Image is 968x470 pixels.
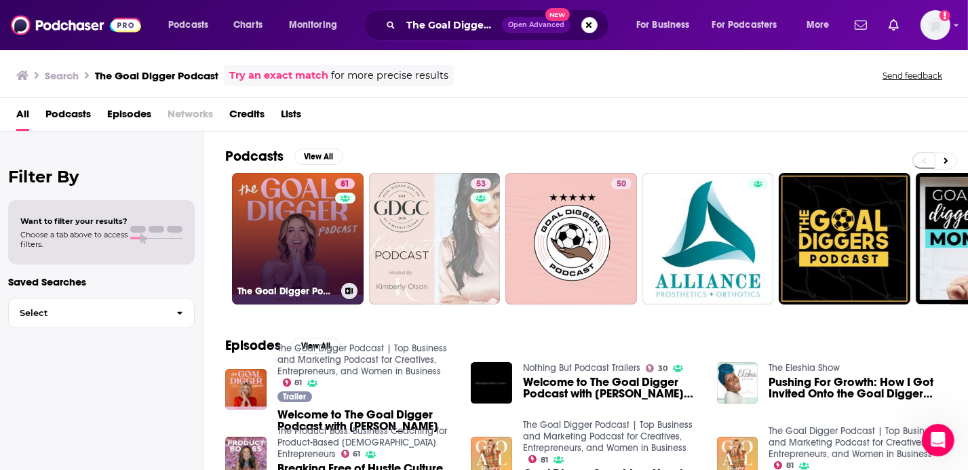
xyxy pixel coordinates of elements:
div: Search podcasts, credits, & more... [376,9,622,41]
a: 53 [471,178,491,189]
h2: Filter By [8,167,195,187]
a: 81 [774,461,794,469]
span: Podcasts [168,16,208,35]
button: open menu [703,14,797,36]
a: EpisodesView All [225,337,341,354]
h2: Episodes [225,337,281,354]
a: Lists [281,103,301,131]
span: 81 [341,178,349,191]
a: 50 [611,178,632,189]
a: The Goal Digger Podcast | Top Business and Marketing Podcast for Creatives, Entrepreneurs, and Wo... [277,342,447,377]
span: for more precise results [331,68,448,83]
span: 81 [294,380,302,386]
button: Open AdvancedNew [502,17,570,33]
a: PodcastsView All [225,148,343,165]
span: Networks [168,103,213,131]
a: The Goal Digger Podcast | Top Business and Marketing Podcast for Creatives, Entrepreneurs, and Wo... [523,419,693,454]
img: User Profile [921,10,950,40]
h3: The Goal Digger Podcast | Top Business and Marketing Podcast for Creatives, Entrepreneurs, and Wo... [237,286,336,297]
span: New [545,8,570,21]
a: Podcasts [45,103,91,131]
a: 81 [528,455,548,463]
a: 30 [646,364,667,372]
span: Open Advanced [508,22,564,28]
a: Welcome to The Goal Digger Podcast with Jenna Kutcher from Jenna Kutcher [523,376,701,399]
a: 81 [335,178,355,189]
h2: Podcasts [225,148,284,165]
button: View All [292,338,341,354]
a: The Goal Digger Podcast | Top Business and Marketing Podcast for Creatives, Entrepreneurs, and Wo... [769,425,938,460]
a: Try an exact match [229,68,328,83]
a: Pushing For Growth: How I Got Invited Onto the Goal Digger Podcast [769,376,946,399]
h3: Search [45,69,79,82]
a: The Eleshia Show [769,362,840,374]
span: Want to filter your results? [20,216,128,226]
button: Send feedback [878,70,946,81]
h3: The Goal Digger Podcast [95,69,218,82]
button: open menu [159,14,226,36]
span: Select [9,309,166,317]
span: For Podcasters [712,16,777,35]
a: 53 [369,173,501,305]
a: Welcome to The Goal Digger Podcast with Jenna Kutcher [277,409,455,432]
a: 81The Goal Digger Podcast | Top Business and Marketing Podcast for Creatives, Entrepreneurs, and ... [232,173,364,305]
span: Monitoring [289,16,337,35]
button: Show profile menu [921,10,950,40]
img: Welcome to The Goal Digger Podcast with Jenna Kutcher [225,369,267,410]
svg: Add a profile image [940,10,950,21]
span: Welcome to The Goal Digger Podcast with [PERSON_NAME] [277,409,455,432]
a: The Product Boss: Business Coaching for Product-Based Female Entrepreneurs [277,425,447,460]
img: Pushing For Growth: How I Got Invited Onto the Goal Digger Podcast [717,362,758,404]
button: Select [8,298,195,328]
span: Logged in as ocharlson [921,10,950,40]
p: Saved Searches [8,275,195,288]
a: Episodes [107,103,151,131]
button: open menu [627,14,707,36]
span: 61 [353,451,360,457]
span: Charts [233,16,263,35]
a: All [16,103,29,131]
button: View All [294,149,343,165]
button: open menu [279,14,355,36]
iframe: Intercom live chat [922,424,954,456]
img: Welcome to The Goal Digger Podcast with Jenna Kutcher from Jenna Kutcher [471,362,512,404]
span: For Business [636,16,690,35]
span: 53 [476,178,486,191]
button: open menu [797,14,847,36]
span: Choose a tab above to access filters. [20,230,128,249]
span: 81 [786,463,794,469]
span: 81 [541,457,548,463]
span: More [807,16,830,35]
a: 81 [283,378,303,387]
span: 50 [617,178,626,191]
span: 30 [658,366,667,372]
a: Nothing But Podcast Trailers [523,362,640,374]
a: Credits [229,103,265,131]
input: Search podcasts, credits, & more... [401,14,502,36]
a: Show notifications dropdown [883,14,904,37]
a: 61 [341,450,361,458]
a: Charts [225,14,271,36]
span: Welcome to The Goal Digger Podcast with [PERSON_NAME] from [PERSON_NAME] [523,376,701,399]
span: Trailer [283,393,306,401]
a: Show notifications dropdown [849,14,872,37]
a: 50 [505,173,637,305]
img: Podchaser - Follow, Share and Rate Podcasts [11,12,141,38]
